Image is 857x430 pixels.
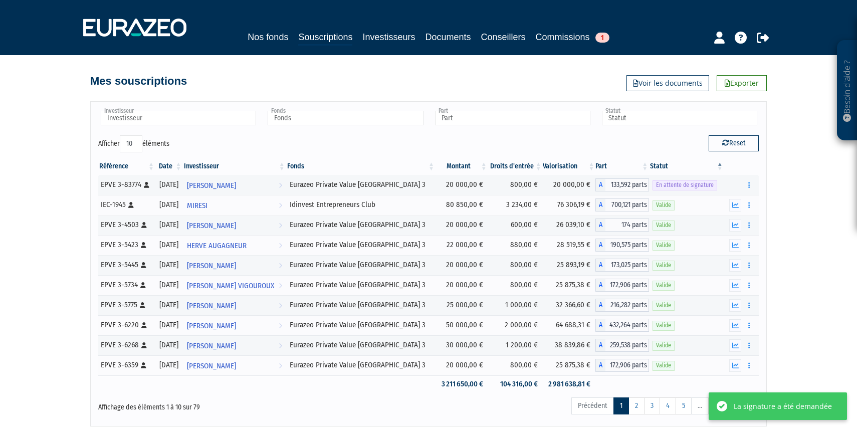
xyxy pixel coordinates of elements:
[605,339,649,352] span: 259,538 parts
[653,281,675,290] span: Valide
[362,30,415,44] a: Investisseurs
[290,220,432,230] div: Eurazeo Private Value [GEOGRAPHIC_DATA] 3
[653,180,717,190] span: En attente de signature
[595,339,649,352] div: A - Eurazeo Private Value Europe 3
[644,397,660,414] a: 3
[543,315,596,335] td: 64 688,31 €
[595,259,649,272] div: A - Eurazeo Private Value Europe 3
[183,158,286,175] th: Investisseur: activer pour trier la colonne par ordre croissant
[120,135,142,152] select: Afficheréléments
[436,195,488,215] td: 80 850,00 €
[279,337,282,355] i: Voir l'investisseur
[279,297,282,315] i: Voir l'investisseur
[187,196,207,215] span: MIRESI
[717,75,767,91] a: Exporter
[298,30,352,46] a: Souscriptions
[734,401,832,411] div: La signature a été demandée
[144,182,149,188] i: [Français] Personne physique
[101,220,152,230] div: EPVE 3-4503
[488,315,543,335] td: 2 000,00 €
[159,340,179,350] div: [DATE]
[290,300,432,310] div: Eurazeo Private Value [GEOGRAPHIC_DATA] 3
[595,339,605,352] span: A
[183,215,286,235] a: [PERSON_NAME]
[101,360,152,370] div: EPVE 3-6359
[543,335,596,355] td: 38 839,86 €
[101,260,152,270] div: EPVE 3-5445
[543,195,596,215] td: 76 306,19 €
[436,355,488,375] td: 20 000,00 €
[488,295,543,315] td: 1 000,00 €
[159,179,179,190] div: [DATE]
[488,275,543,295] td: 800,00 €
[279,237,282,255] i: Voir l'investisseur
[543,375,596,393] td: 2 981 638,81 €
[595,319,649,332] div: A - Eurazeo Private Value Europe 3
[488,375,543,393] td: 104 316,00 €
[290,240,432,250] div: Eurazeo Private Value [GEOGRAPHIC_DATA] 3
[141,342,147,348] i: [Français] Personne physique
[290,199,432,210] div: Idinvest Entrepreneurs Club
[183,315,286,335] a: [PERSON_NAME]
[187,217,236,235] span: [PERSON_NAME]
[653,321,675,330] span: Valide
[543,235,596,255] td: 28 519,55 €
[187,277,274,295] span: [PERSON_NAME] VIGOUROUX
[183,275,286,295] a: [PERSON_NAME] VIGOUROUX
[159,300,179,310] div: [DATE]
[141,262,146,268] i: [Français] Personne physique
[101,179,152,190] div: EPVE 3-83774
[605,239,649,252] span: 190,575 parts
[90,75,187,87] h4: Mes souscriptions
[595,359,605,372] span: A
[128,202,134,208] i: [Français] Personne physique
[279,357,282,375] i: Voir l'investisseur
[436,235,488,255] td: 22 000,00 €
[101,240,152,250] div: EPVE 3-5423
[436,315,488,335] td: 50 000,00 €
[141,222,147,228] i: [Français] Personne physique
[543,355,596,375] td: 25 875,38 €
[141,322,147,328] i: [Français] Personne physique
[605,359,649,372] span: 172,906 parts
[101,320,152,330] div: EPVE 3-6220
[425,30,471,44] a: Documents
[436,335,488,355] td: 30 000,00 €
[595,279,649,292] div: A - Eurazeo Private Value Europe 3
[248,30,288,44] a: Nos fonds
[605,319,649,332] span: 432,264 parts
[101,280,152,290] div: EPVE 3-5734
[101,300,152,310] div: EPVE 3-5775
[653,221,675,230] span: Valide
[159,240,179,250] div: [DATE]
[183,175,286,195] a: [PERSON_NAME]
[279,257,282,275] i: Voir l'investisseur
[187,176,236,195] span: [PERSON_NAME]
[595,219,649,232] div: A - Eurazeo Private Value Europe 3
[543,255,596,275] td: 25 893,19 €
[595,178,605,191] span: A
[653,361,675,370] span: Valide
[183,255,286,275] a: [PERSON_NAME]
[649,158,724,175] th: Statut : activer pour trier la colonne par ordre d&eacute;croissant
[290,179,432,190] div: Eurazeo Private Value [GEOGRAPHIC_DATA] 3
[488,255,543,275] td: 800,00 €
[676,397,692,414] a: 5
[183,355,286,375] a: [PERSON_NAME]
[286,158,436,175] th: Fonds: activer pour trier la colonne par ordre croissant
[543,275,596,295] td: 25 875,38 €
[101,340,152,350] div: EPVE 3-6268
[187,297,236,315] span: [PERSON_NAME]
[187,337,236,355] span: [PERSON_NAME]
[436,255,488,275] td: 20 000,00 €
[488,195,543,215] td: 3 234,00 €
[83,19,186,37] img: 1732889491-logotype_eurazeo_blanc_rvb.png
[436,295,488,315] td: 25 000,00 €
[183,335,286,355] a: [PERSON_NAME]
[543,295,596,315] td: 32 366,60 €
[488,215,543,235] td: 600,00 €
[436,275,488,295] td: 20 000,00 €
[653,200,675,210] span: Valide
[628,397,645,414] a: 2
[436,215,488,235] td: 20 000,00 €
